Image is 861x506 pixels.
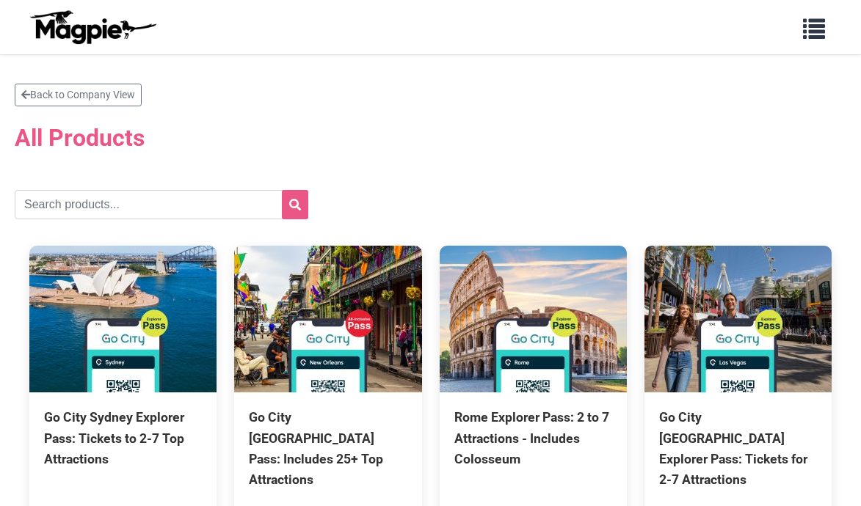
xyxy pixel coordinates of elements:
h2: All Products [15,115,846,161]
a: Back to Company View [15,84,142,106]
img: Go City Sydney Explorer Pass: Tickets to 2-7 Top Attractions [29,246,217,392]
div: Go City Sydney Explorer Pass: Tickets to 2-7 Top Attractions [44,407,202,469]
img: logo-ab69f6fb50320c5b225c76a69d11143b.png [26,10,159,45]
input: Search products... [15,190,308,219]
div: Rome Explorer Pass: 2 to 7 Attractions - Includes Colosseum [454,407,612,469]
img: Rome Explorer Pass: 2 to 7 Attractions - Includes Colosseum [440,246,627,392]
img: Go City Las Vegas Explorer Pass: Tickets for 2-7 Attractions [644,246,832,392]
img: Go City New Orleans Pass: Includes 25+ Top Attractions [234,246,421,392]
div: Go City [GEOGRAPHIC_DATA] Explorer Pass: Tickets for 2-7 Attractions [659,407,817,490]
div: Go City [GEOGRAPHIC_DATA] Pass: Includes 25+ Top Attractions [249,407,407,490]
